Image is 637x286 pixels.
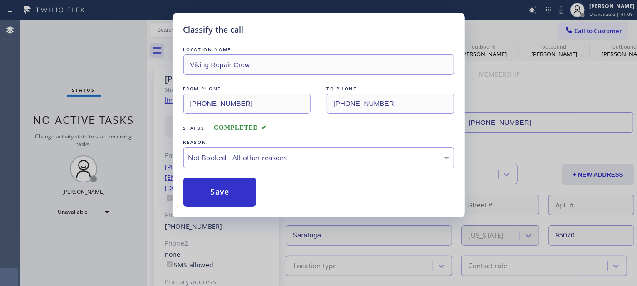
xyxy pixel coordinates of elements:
[183,84,311,94] div: FROM PHONE
[183,178,257,207] button: Save
[327,94,454,114] input: To phone
[183,125,207,131] span: Status:
[183,94,311,114] input: From phone
[183,45,454,54] div: LOCATION NAME
[183,138,454,147] div: REASON:
[183,24,244,36] h5: Classify the call
[188,153,449,163] div: Not Booked - All other reasons
[327,84,454,94] div: TO PHONE
[214,124,267,131] span: COMPLETED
